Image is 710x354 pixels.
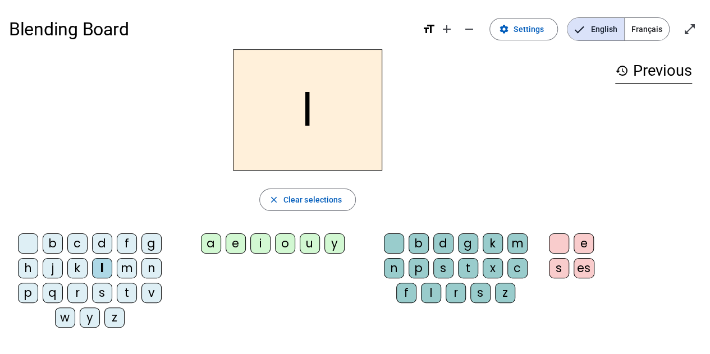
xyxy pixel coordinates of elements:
[507,258,528,278] div: c
[409,233,429,254] div: b
[615,58,692,84] h3: Previous
[574,233,594,254] div: e
[117,258,137,278] div: m
[495,283,515,303] div: z
[615,64,629,77] mat-icon: history
[458,233,478,254] div: g
[567,18,624,40] span: English
[226,233,246,254] div: e
[433,233,454,254] div: d
[396,283,416,303] div: f
[422,22,436,36] mat-icon: format_size
[141,233,162,254] div: g
[80,307,100,328] div: y
[250,233,271,254] div: i
[446,283,466,303] div: r
[421,283,441,303] div: l
[483,233,503,254] div: k
[275,233,295,254] div: o
[259,189,356,211] button: Clear selections
[679,18,701,40] button: Enter full screen
[104,307,125,328] div: z
[43,258,63,278] div: j
[67,258,88,278] div: k
[567,17,670,41] mat-button-toggle-group: Language selection
[458,258,478,278] div: t
[117,283,137,303] div: t
[489,18,558,40] button: Settings
[141,283,162,303] div: v
[117,233,137,254] div: f
[300,233,320,254] div: u
[574,258,594,278] div: es
[462,22,476,36] mat-icon: remove
[499,24,509,34] mat-icon: settings
[43,233,63,254] div: b
[92,258,112,278] div: l
[549,258,569,278] div: s
[409,258,429,278] div: p
[269,195,279,205] mat-icon: close
[233,49,382,171] h2: l
[458,18,480,40] button: Decrease font size
[514,22,544,36] span: Settings
[283,193,342,206] span: Clear selections
[141,258,162,278] div: n
[67,283,88,303] div: r
[9,11,413,47] h1: Blending Board
[92,233,112,254] div: d
[324,233,345,254] div: y
[55,307,75,328] div: w
[67,233,88,254] div: c
[507,233,528,254] div: m
[440,22,454,36] mat-icon: add
[433,258,454,278] div: s
[483,258,503,278] div: x
[436,18,458,40] button: Increase font size
[625,18,669,40] span: Français
[201,233,221,254] div: a
[683,22,697,36] mat-icon: open_in_full
[18,258,38,278] div: h
[384,258,404,278] div: n
[18,283,38,303] div: p
[43,283,63,303] div: q
[92,283,112,303] div: s
[470,283,491,303] div: s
